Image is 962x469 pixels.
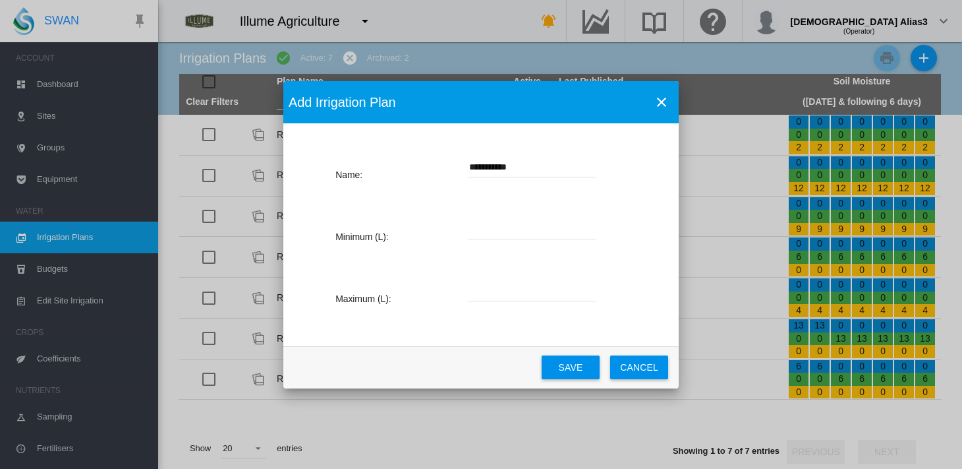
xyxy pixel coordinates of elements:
button: icon-close [648,89,675,115]
label: Maximum (L): [335,293,467,306]
button: Save [542,356,600,379]
label: Minimum (L): [335,231,467,244]
md-icon: icon-close [654,94,669,110]
label: Name: [335,169,467,182]
button: Cancel [610,356,668,379]
span: Add Irrigation Plan [289,93,396,111]
md-dialog: Name: Name ... [283,81,679,389]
